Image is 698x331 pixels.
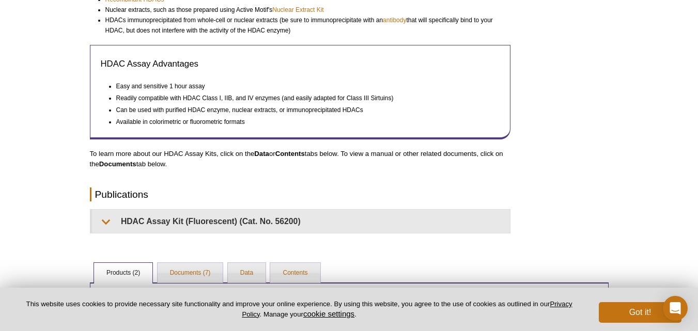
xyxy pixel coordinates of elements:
[99,160,136,168] strong: Documents
[272,5,323,15] a: Nuclear Extract Kit
[275,150,305,157] strong: Contents
[90,187,510,201] h2: Publications
[663,296,688,321] div: Open Intercom Messenger
[105,5,501,15] li: Nuclear extracts, such as those prepared using Active Motif's
[599,302,681,323] button: Got it!
[94,263,152,283] a: Products (2)
[17,300,582,319] p: This website uses cookies to provide necessary site functionality and improve your online experie...
[116,91,490,103] li: Readily compatible with HDAC Class I, IIB, and IV enzymes (and easily adapted for Class III Sirtu...
[116,78,490,91] li: Easy and sensitive 1 hour assay
[270,263,320,283] a: Contents
[254,150,269,157] strong: Data
[116,103,490,115] li: Can be used with purified HDAC enzyme, nuclear extracts, or immunoprecipitated HDACs
[242,300,572,318] a: Privacy Policy
[228,263,266,283] a: Data
[101,58,500,70] h3: HDAC Assay Advantages
[90,149,510,169] p: To learn more about our HDAC Assay Kits, click on the or tabs below. To view a manual or other re...
[116,115,490,127] li: Available in colorimetric or fluorometric formats
[92,210,510,233] summary: HDAC Assay Kit (Fluorescent) (Cat. No. 56200)
[158,263,223,283] a: Documents (7)
[383,15,406,25] a: antibody
[303,309,354,318] button: cookie settings
[105,15,501,36] li: HDACs immunoprecipitated from whole-cell or nuclear extracts (be sure to immunoprecipitate with a...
